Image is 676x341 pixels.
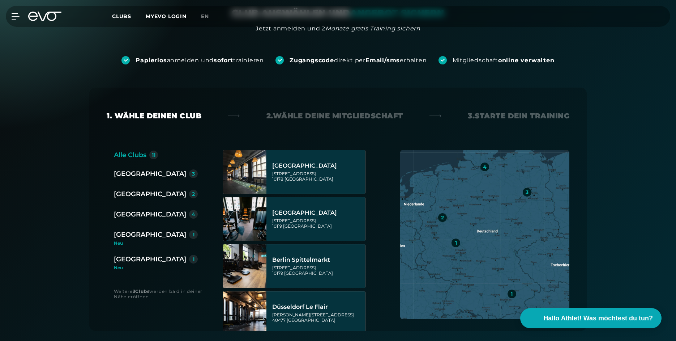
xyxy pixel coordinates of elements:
[455,240,457,245] div: 1
[114,241,204,245] div: Neu
[272,256,363,264] div: Berlin Spittelmarkt
[114,230,186,240] div: [GEOGRAPHIC_DATA]
[511,291,513,296] div: 1
[272,265,363,276] div: [STREET_ADDRESS] 10179 [GEOGRAPHIC_DATA]
[223,150,266,194] img: Berlin Alexanderplatz
[135,289,149,294] strong: Clubs
[223,197,266,241] img: Berlin Rosenthaler Platz
[192,212,195,217] div: 4
[193,232,194,237] div: 1
[290,57,334,64] strong: Zugangscode
[136,57,167,64] strong: Papierlos
[136,56,264,64] div: anmelden und trainieren
[112,13,131,20] span: Clubs
[193,257,194,262] div: 1
[272,312,363,323] div: [PERSON_NAME][STREET_ADDRESS] 40477 [GEOGRAPHIC_DATA]
[223,244,266,288] img: Berlin Spittelmarkt
[526,190,529,195] div: 3
[114,254,186,264] div: [GEOGRAPHIC_DATA]
[223,291,266,335] img: Düsseldorf Le Flair
[400,150,569,319] img: map
[146,13,187,20] a: MYEVO LOGIN
[114,189,186,199] div: [GEOGRAPHIC_DATA]
[201,13,209,20] span: en
[498,57,555,64] strong: online verwalten
[468,111,569,121] div: 3. Starte dein Training
[272,218,363,229] div: [STREET_ADDRESS] 10119 [GEOGRAPHIC_DATA]
[114,169,186,179] div: [GEOGRAPHIC_DATA]
[266,111,403,121] div: 2. Wähle deine Mitgliedschaft
[192,171,195,176] div: 3
[365,57,400,64] strong: Email/sms
[112,13,146,20] a: Clubs
[192,191,195,197] div: 2
[543,313,653,323] span: Hallo Athlet! Was möchtest du tun?
[107,111,201,121] div: 1. Wähle deinen Club
[114,150,146,160] div: Alle Clubs
[483,164,487,169] div: 4
[272,303,363,311] div: Düsseldorf Le Flair
[114,209,186,219] div: [GEOGRAPHIC_DATA]
[441,215,444,220] div: 2
[453,56,555,64] div: Mitgliedschaft
[272,209,363,216] div: [GEOGRAPHIC_DATA]
[114,266,198,270] div: Neu
[520,308,662,328] button: Hallo Athlet! Was möchtest du tun?
[114,289,208,299] div: Weitere werden bald in deiner Nähe eröffnen
[201,12,218,21] a: en
[272,162,363,169] div: [GEOGRAPHIC_DATA]
[272,171,363,182] div: [STREET_ADDRESS] 10178 [GEOGRAPHIC_DATA]
[133,289,136,294] strong: 3
[214,57,233,64] strong: sofort
[290,56,427,64] div: direkt per erhalten
[152,152,155,157] div: 11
